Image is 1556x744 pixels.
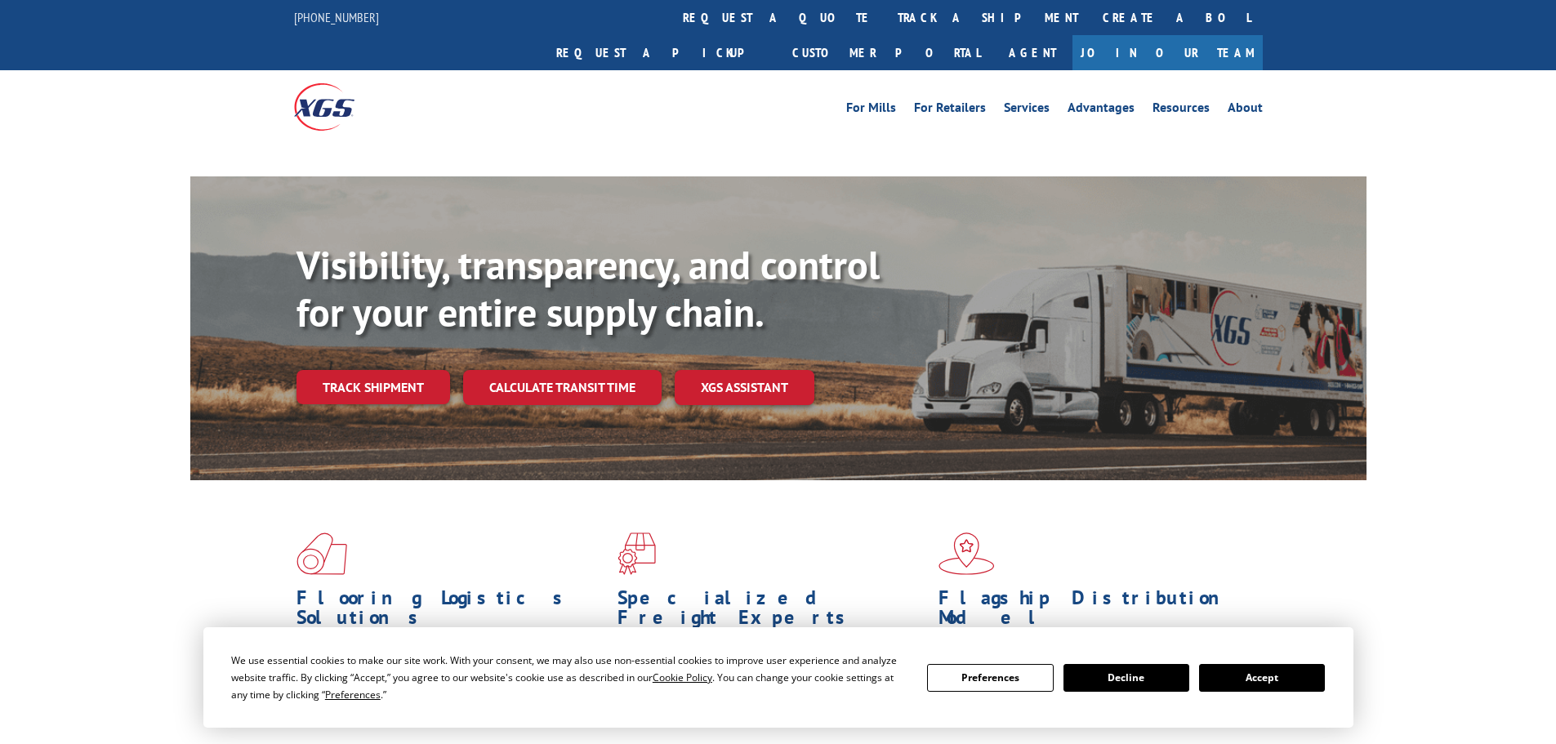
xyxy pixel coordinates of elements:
[294,9,379,25] a: [PHONE_NUMBER]
[296,370,450,404] a: Track shipment
[846,101,896,119] a: For Mills
[1072,35,1263,70] a: Join Our Team
[325,688,381,702] span: Preferences
[296,239,880,337] b: Visibility, transparency, and control for your entire supply chain.
[1004,101,1050,119] a: Services
[617,588,926,635] h1: Specialized Freight Experts
[544,35,780,70] a: Request a pickup
[1153,101,1210,119] a: Resources
[939,532,995,575] img: xgs-icon-flagship-distribution-model-red
[927,664,1053,692] button: Preferences
[231,652,907,703] div: We use essential cookies to make our site work. With your consent, we may also use non-essential ...
[992,35,1072,70] a: Agent
[463,370,662,405] a: Calculate transit time
[675,370,814,405] a: XGS ASSISTANT
[780,35,992,70] a: Customer Portal
[653,670,712,684] span: Cookie Policy
[1199,664,1325,692] button: Accept
[617,532,656,575] img: xgs-icon-focused-on-flooring-red
[914,101,986,119] a: For Retailers
[1228,101,1263,119] a: About
[939,588,1247,635] h1: Flagship Distribution Model
[1063,664,1189,692] button: Decline
[203,627,1353,728] div: Cookie Consent Prompt
[296,532,347,575] img: xgs-icon-total-supply-chain-intelligence-red
[296,588,605,635] h1: Flooring Logistics Solutions
[1068,101,1135,119] a: Advantages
